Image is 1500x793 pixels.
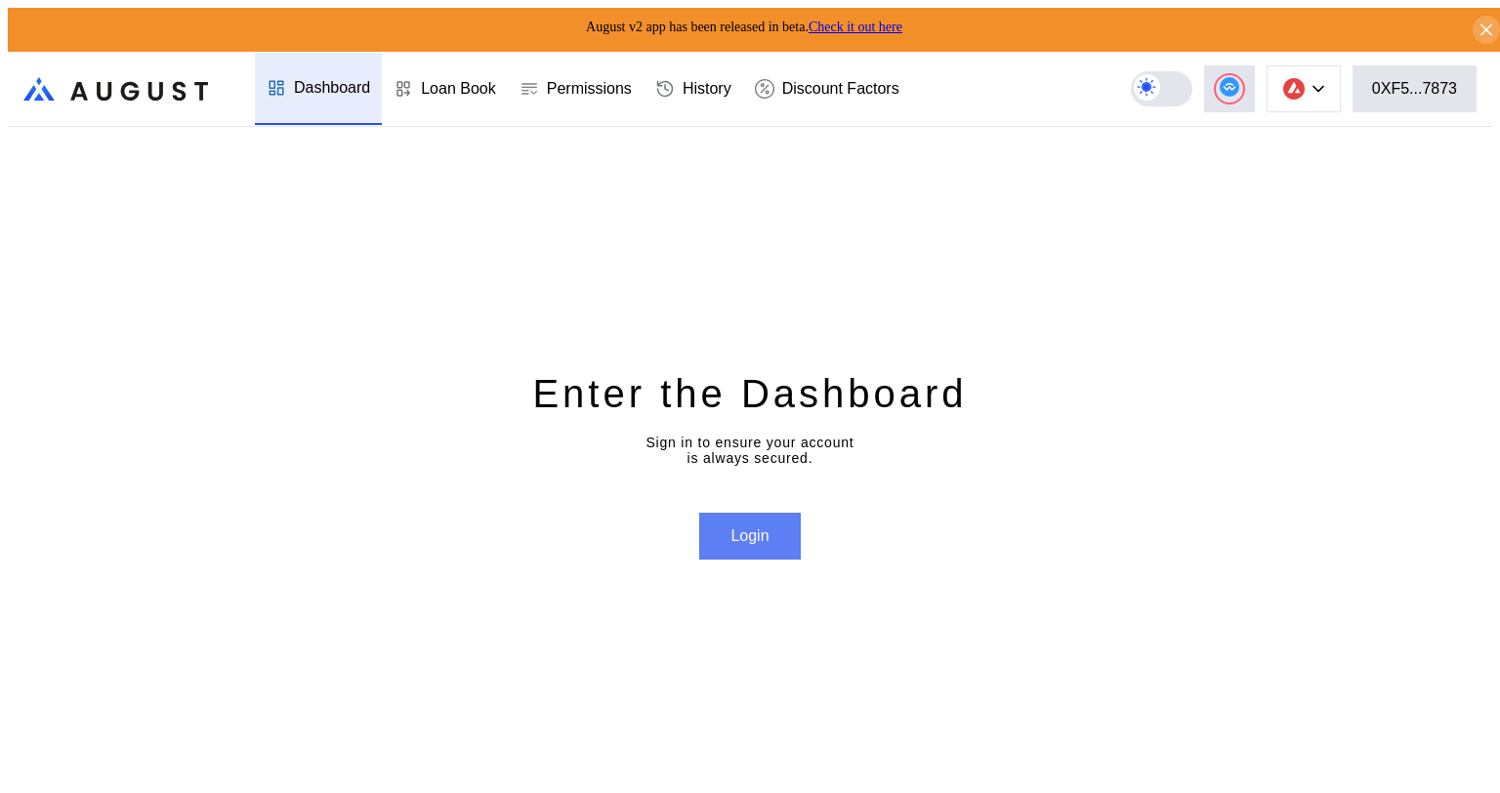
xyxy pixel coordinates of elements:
[683,80,731,98] div: History
[809,20,902,34] a: Check it out here
[586,20,902,34] span: August v2 app has been released in beta.
[646,435,854,466] div: Sign in to ensure your account is always secured.
[1283,78,1305,100] img: chain logo
[382,53,508,125] a: Loan Book
[547,80,632,98] div: Permissions
[782,80,899,98] div: Discount Factors
[294,79,370,97] div: Dashboard
[699,513,800,560] button: Login
[508,53,644,125] a: Permissions
[421,80,496,98] div: Loan Book
[1353,65,1477,112] button: 0XF5...7873
[532,368,967,419] div: Enter the Dashboard
[255,53,382,125] a: Dashboard
[743,53,911,125] a: Discount Factors
[1267,65,1341,112] button: chain logo
[1372,80,1457,98] div: 0XF5...7873
[644,53,743,125] a: History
